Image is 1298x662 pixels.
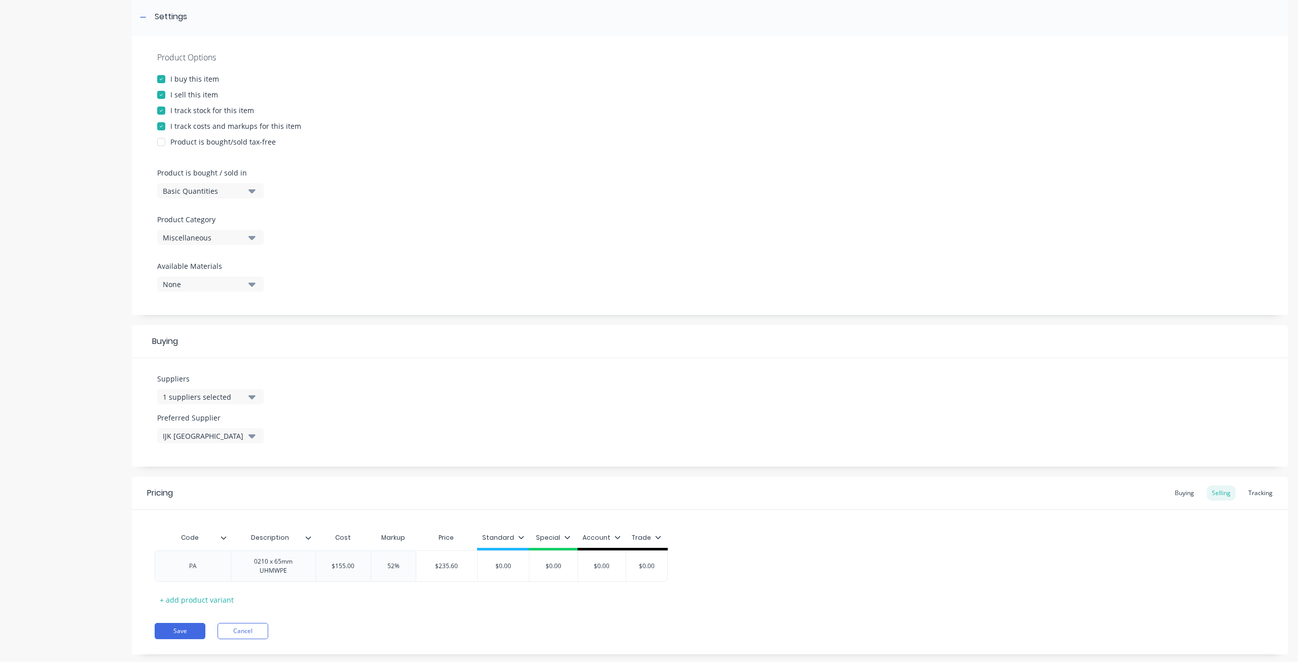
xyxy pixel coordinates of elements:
div: PA0210 x 65mm UHMWPE$155.0052%$235.60$0.00$0.00$0.00$0.00 [155,550,668,582]
label: Available Materials [157,261,264,271]
div: Product is bought/sold tax-free [170,136,276,147]
div: Trade [632,533,661,542]
div: Tracking [1243,485,1278,501]
div: $235.60 [416,553,478,579]
div: + add product variant [155,592,239,608]
div: $155.00 [316,553,371,579]
div: 0210 x 65mm UHMWPE [235,555,311,577]
label: Suppliers [157,373,264,384]
div: $0.00 [621,553,672,579]
div: Basic Quantities [163,186,244,196]
div: Cost [315,528,371,548]
div: Standard [482,533,524,542]
label: Product Category [157,214,259,225]
button: Cancel [218,623,268,639]
div: Miscellaneous [163,232,244,243]
div: I track stock for this item [170,105,254,116]
div: PA [168,560,219,573]
button: 1 suppliers selected [157,389,264,404]
div: 1 suppliers selected [163,392,244,402]
label: Preferred Supplier [157,412,264,423]
div: None [163,279,244,290]
div: $0.00 [576,553,627,579]
div: 52% [368,553,419,579]
div: Markup [371,528,416,548]
label: Product is bought / sold in [157,167,259,178]
button: IJK [GEOGRAPHIC_DATA] [157,428,264,443]
div: $0.00 [528,553,579,579]
div: Code [155,528,231,548]
div: Price [416,528,478,548]
div: Description [231,525,309,550]
button: Basic Quantities [157,183,264,198]
div: Buying [1170,485,1199,501]
button: None [157,276,264,292]
button: Miscellaneous [157,230,264,245]
div: Selling [1207,485,1236,501]
div: I track costs and markups for this item [170,121,301,131]
div: I buy this item [170,74,219,84]
div: Product Options [157,51,1263,63]
div: Settings [155,11,187,23]
div: Code [155,525,225,550]
div: IJK [GEOGRAPHIC_DATA] [163,431,244,441]
div: Pricing [147,487,173,499]
button: Save [155,623,205,639]
div: Account [583,533,621,542]
div: I sell this item [170,89,218,100]
div: Description [231,528,315,548]
div: Buying [132,325,1288,358]
div: Special [536,533,570,542]
div: $0.00 [478,553,529,579]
